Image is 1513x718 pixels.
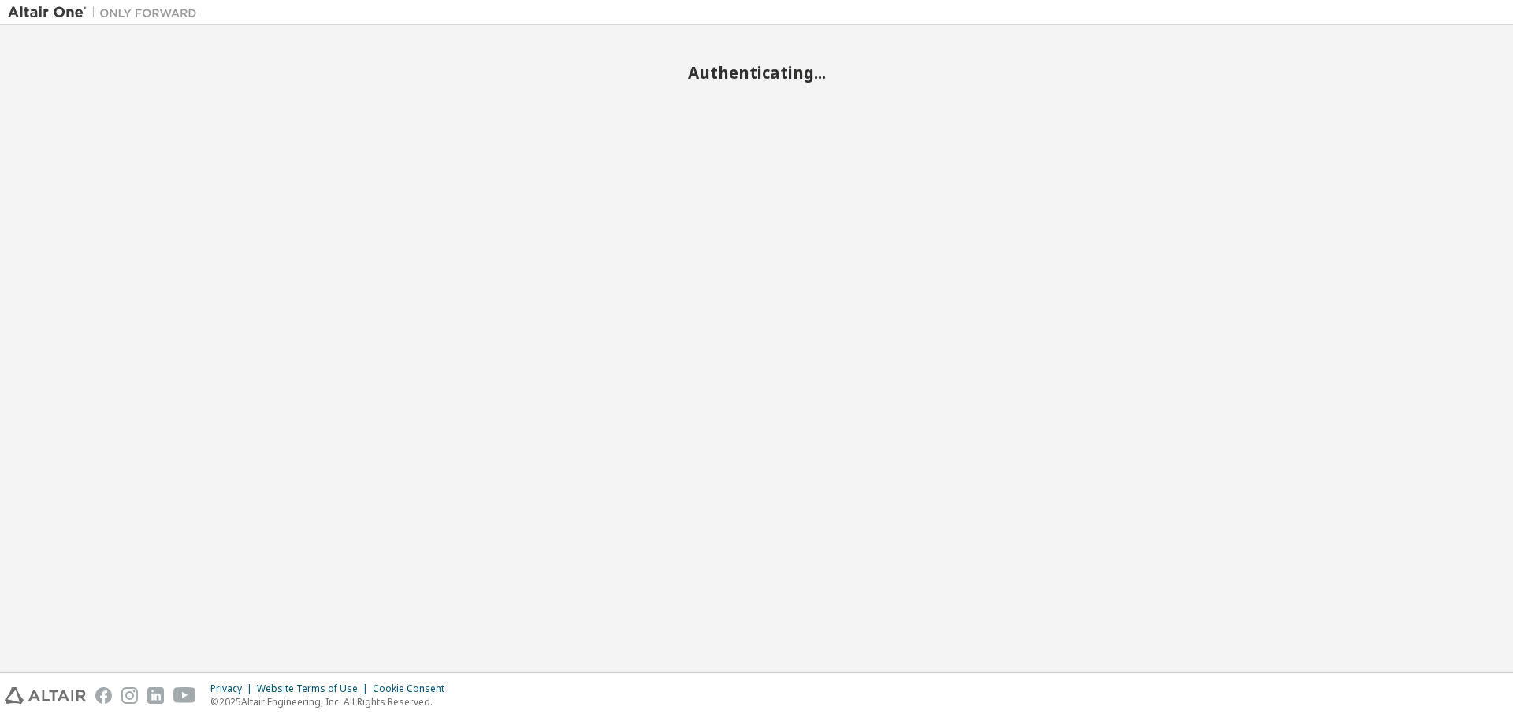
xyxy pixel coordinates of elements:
img: linkedin.svg [147,687,164,704]
img: facebook.svg [95,687,112,704]
div: Privacy [210,683,257,695]
img: Altair One [8,5,205,20]
h2: Authenticating... [8,62,1505,83]
div: Cookie Consent [373,683,454,695]
div: Website Terms of Use [257,683,373,695]
img: altair_logo.svg [5,687,86,704]
img: instagram.svg [121,687,138,704]
p: © 2025 Altair Engineering, Inc. All Rights Reserved. [210,695,454,709]
img: youtube.svg [173,687,196,704]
